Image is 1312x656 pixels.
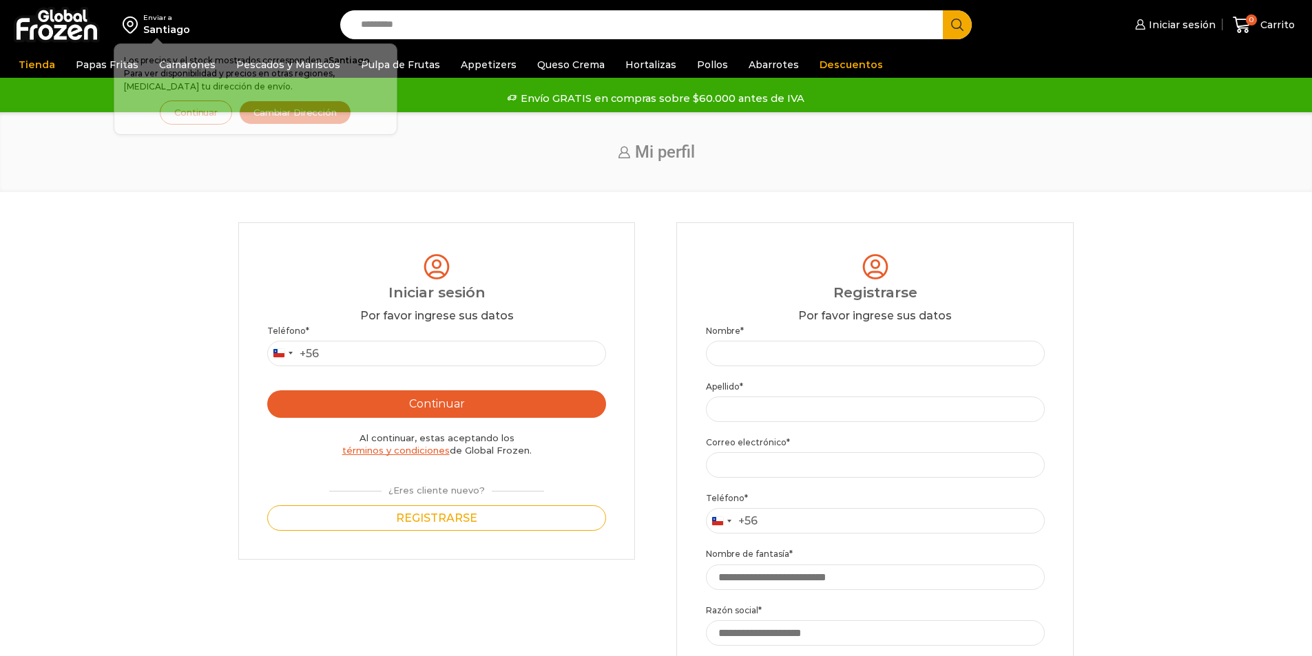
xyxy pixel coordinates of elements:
[707,509,758,533] button: Selected country
[160,100,232,125] button: Continuar
[342,445,450,456] a: términos y condiciones
[738,512,758,530] div: +56
[530,52,612,78] a: Queso Crema
[618,52,683,78] a: Hortalizas
[690,52,735,78] a: Pollos
[706,324,1045,337] label: Nombre
[267,308,606,324] div: Por favor ingrese sus datos
[123,13,143,36] img: address-field-icon.svg
[1132,11,1216,39] a: Iniciar sesión
[706,547,1045,560] label: Nombre de fantasía
[239,100,351,125] button: Cambiar Dirección
[1246,14,1257,25] span: 0
[267,282,606,303] div: Iniciar sesión
[267,390,606,418] button: Continuar
[706,282,1045,303] div: Registrarse
[454,52,523,78] a: Appetizers
[354,52,447,78] a: Pulpa de Frutas
[329,55,370,65] strong: Santiago
[706,380,1045,393] label: Apellido
[635,142,695,162] span: Mi perfil
[813,52,890,78] a: Descuentos
[860,251,891,282] img: tabler-icon-user-circle.svg
[268,341,319,366] button: Selected country
[267,324,606,337] label: Teléfono
[322,479,551,497] div: ¿Eres cliente nuevo?
[943,10,972,39] button: Search button
[1229,9,1298,41] a: 0 Carrito
[12,52,62,78] a: Tienda
[143,23,190,36] div: Santiago
[421,251,452,282] img: tabler-icon-user-circle.svg
[706,491,1045,505] label: Teléfono
[1257,18,1295,32] span: Carrito
[300,345,319,363] div: +56
[69,52,145,78] a: Papas Fritas
[124,54,387,94] p: Los precios y el stock mostrados corresponden a . Para ver disponibilidad y precios en otras regi...
[742,52,806,78] a: Abarrotes
[143,13,190,23] div: Enviar a
[267,505,606,531] button: Registrarse
[706,308,1045,324] div: Por favor ingrese sus datos
[706,604,1045,617] label: Razón social
[1145,18,1216,32] span: Iniciar sesión
[267,432,606,457] div: Al continuar, estas aceptando los de Global Frozen.
[706,436,1045,449] label: Correo electrónico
